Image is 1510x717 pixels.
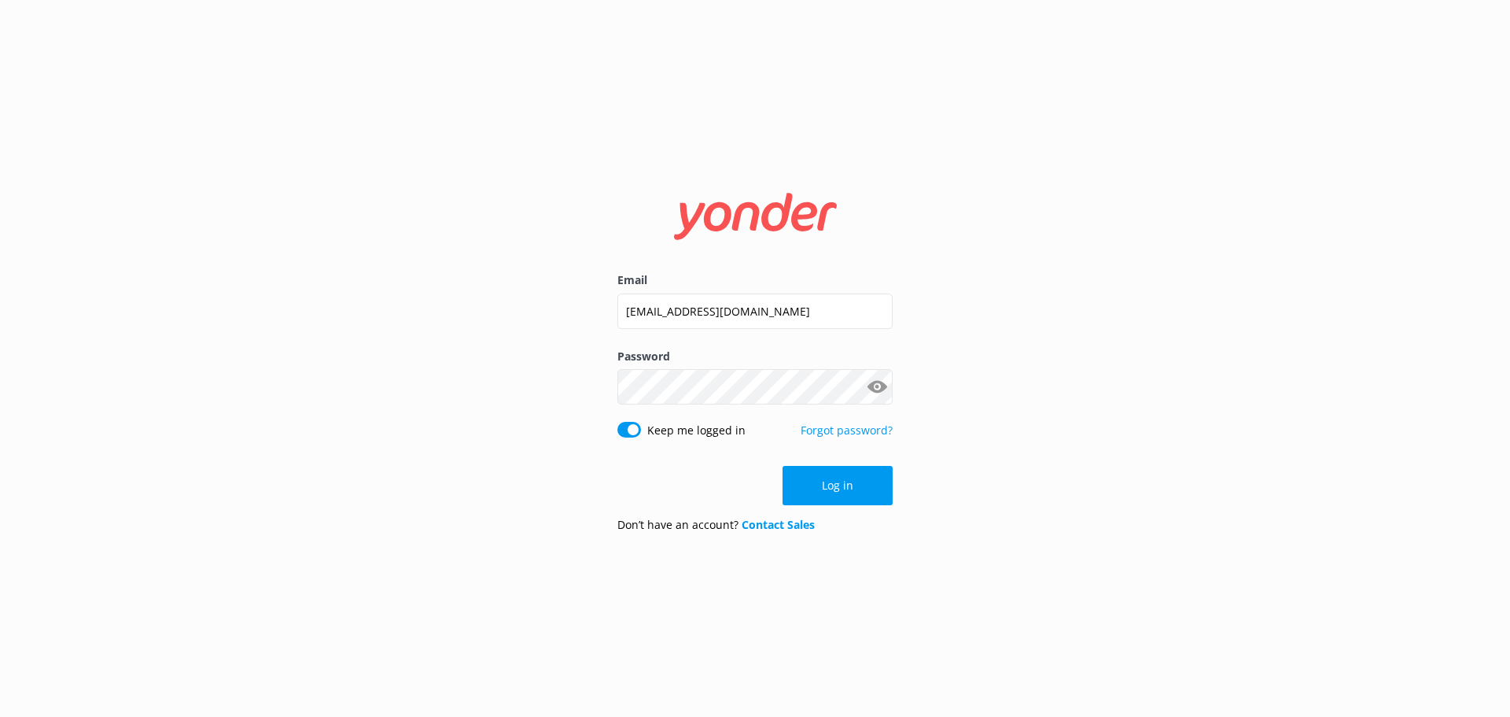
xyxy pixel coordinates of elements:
label: Password [617,348,893,365]
button: Show password [861,371,893,403]
label: Keep me logged in [647,422,746,439]
input: user@emailaddress.com [617,294,893,329]
label: Email [617,272,893,289]
a: Contact Sales [742,517,815,532]
button: Log in [783,466,893,505]
p: Don’t have an account? [617,516,815,534]
a: Forgot password? [801,423,893,438]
